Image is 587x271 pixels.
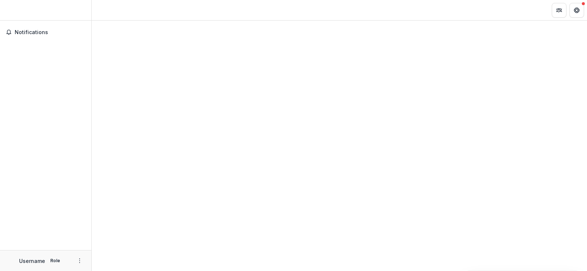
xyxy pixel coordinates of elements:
span: Notifications [15,29,85,36]
p: Username [19,257,45,265]
button: Notifications [3,26,88,38]
p: Role [48,257,62,264]
button: Partners [552,3,566,18]
button: More [75,256,84,265]
button: Get Help [569,3,584,18]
